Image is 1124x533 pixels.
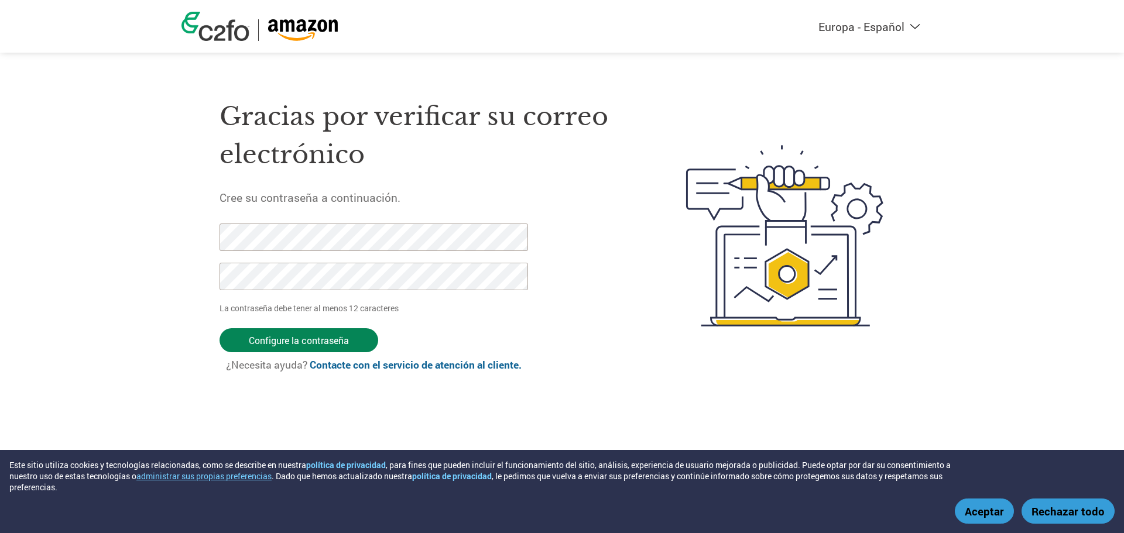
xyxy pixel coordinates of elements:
p: La contraseña debe tener al menos 12 caracteres [220,302,532,314]
button: administrar sus propias preferencias [136,470,272,482]
div: Este sitio utiliza cookies y tecnologías relacionadas, como se describe en nuestra , para fines q... [9,459,962,493]
a: política de privacidad [306,459,386,470]
a: política de privacidad [412,470,492,482]
img: Amazon [268,19,338,41]
h5: Cree su contraseña a continuación. [220,190,630,205]
img: c2fo logo [181,12,249,41]
h1: Gracias por verificar su correo electrónico [220,98,630,173]
input: Configure la contraseña [220,328,378,352]
button: Rechazar todo [1022,498,1115,524]
a: Contacte con el servicio de atención al cliente. [310,358,522,372]
span: ¿Necesita ayuda? [226,358,522,372]
img: create-password [665,81,905,391]
button: Aceptar [955,498,1014,524]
